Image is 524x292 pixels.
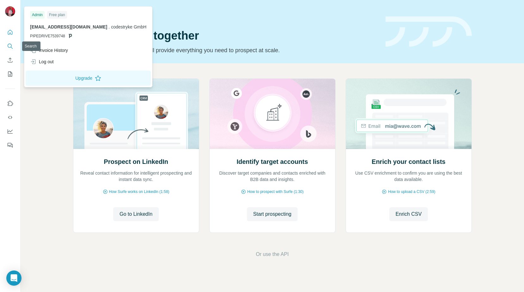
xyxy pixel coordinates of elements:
[108,24,110,29] span: .
[388,189,435,195] span: How to upload a CSV (2:59)
[113,207,159,221] button: Go to LinkedIn
[5,140,15,151] button: Feedback
[73,12,378,18] div: Quick start
[396,210,422,218] span: Enrich CSV
[30,24,107,29] span: [EMAIL_ADDRESS][DOMAIN_NAME]
[104,157,168,166] h2: Prospect on LinkedIn
[5,27,15,38] button: Quick start
[26,71,151,86] button: Upgrade
[73,46,378,55] p: Pick your starting point and we’ll provide everything you need to prospect at scale.
[247,189,304,195] span: How to prospect with Surfe (1:30)
[247,207,298,221] button: Start prospecting
[352,170,465,183] p: Use CSV enrichment to confirm you are using the best data available.
[30,47,68,53] div: Invoice History
[73,29,378,42] h1: Let’s prospect together
[111,24,146,29] span: codestryke GmbH
[80,170,193,183] p: Reveal contact information for intelligent prospecting and instant data sync.
[5,98,15,109] button: Use Surfe on LinkedIn
[372,157,445,166] h2: Enrich your contact lists
[346,79,472,149] img: Enrich your contact lists
[216,170,329,183] p: Discover target companies and contacts enriched with B2B data and insights.
[30,59,54,65] div: Log out
[209,79,336,149] img: Identify target accounts
[6,270,22,286] div: Open Intercom Messenger
[389,207,428,221] button: Enrich CSV
[30,33,65,39] span: PIPEDRIVE7539748
[256,251,289,258] button: Or use the API
[109,189,170,195] span: How Surfe works on LinkedIn (1:58)
[30,11,45,19] div: Admin
[385,16,472,47] img: banner
[73,79,199,149] img: Prospect on LinkedIn
[5,126,15,137] button: Dashboard
[5,68,15,80] button: My lists
[47,11,67,19] div: Free plan
[5,54,15,66] button: Enrich CSV
[253,210,292,218] span: Start prospecting
[5,112,15,123] button: Use Surfe API
[5,40,15,52] button: Search
[120,210,152,218] span: Go to LinkedIn
[237,157,308,166] h2: Identify target accounts
[5,6,15,16] img: Avatar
